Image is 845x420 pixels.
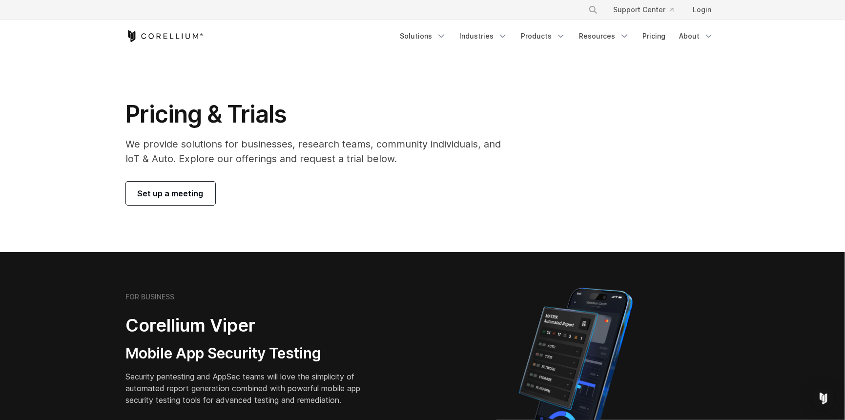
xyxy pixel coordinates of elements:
a: Industries [454,27,514,45]
a: Set up a meeting [126,182,215,205]
a: Login [685,1,720,19]
a: Corellium Home [126,30,204,42]
h1: Pricing & Trials [126,100,515,129]
h6: FOR BUSINESS [126,293,175,301]
p: We provide solutions for businesses, research teams, community individuals, and IoT & Auto. Explo... [126,137,515,166]
h2: Corellium Viper [126,315,376,336]
a: Support Center [606,1,681,19]
p: Security pentesting and AppSec teams will love the simplicity of automated report generation comb... [126,371,376,406]
div: Open Intercom Messenger [812,387,835,410]
a: Pricing [637,27,672,45]
a: Resources [574,27,635,45]
a: About [674,27,720,45]
span: Set up a meeting [138,188,204,199]
div: Navigation Menu [577,1,720,19]
button: Search [584,1,602,19]
div: Navigation Menu [394,27,720,45]
a: Solutions [394,27,452,45]
h3: Mobile App Security Testing [126,344,376,363]
a: Products [515,27,572,45]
